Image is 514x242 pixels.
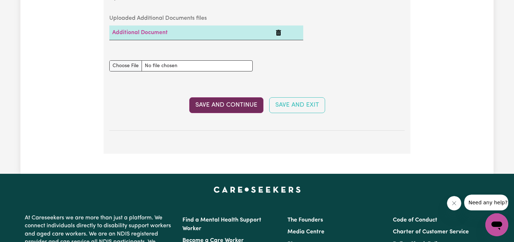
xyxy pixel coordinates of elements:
a: Media Centre [287,229,324,235]
iframe: Button to launch messaging window [485,213,508,236]
iframe: Close message [447,196,461,210]
a: Charter of Customer Service [393,229,469,235]
a: Code of Conduct [393,217,437,223]
a: Find a Mental Health Support Worker [182,217,261,232]
caption: Uploaded Additional Documents files [109,11,303,25]
button: Save and Continue [189,97,263,113]
button: Save and Exit [269,97,325,113]
iframe: Message from company [464,195,508,210]
a: Careseekers home page [214,187,301,192]
a: The Founders [287,217,323,223]
button: Delete Additional Document [276,28,281,37]
a: Additional Document [112,30,168,36]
